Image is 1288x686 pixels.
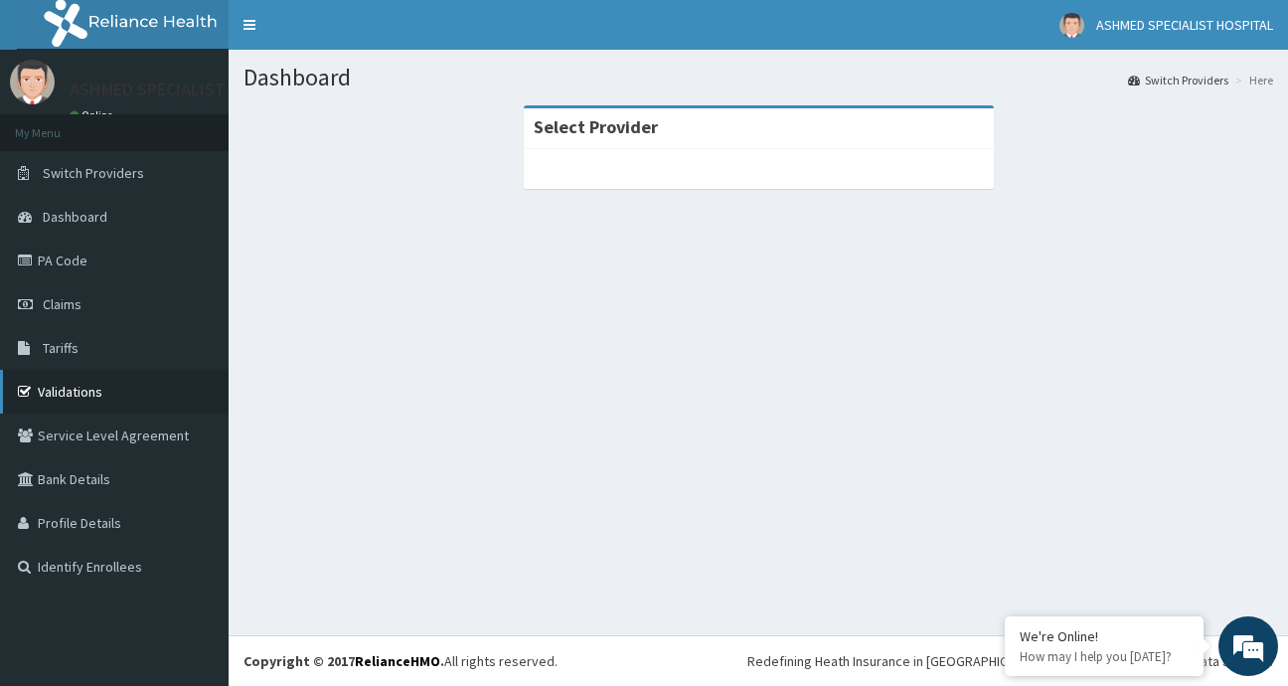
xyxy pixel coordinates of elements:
footer: All rights reserved. [229,635,1288,686]
div: Redefining Heath Insurance in [GEOGRAPHIC_DATA] using Telemedicine and Data Science! [747,651,1273,671]
a: Online [70,108,117,122]
a: Switch Providers [1128,72,1228,88]
img: User Image [1059,13,1084,38]
h1: Dashboard [243,65,1273,90]
p: ASHMED SPECIALIST HOSPITAL [70,81,307,98]
div: We're Online! [1020,627,1189,645]
span: Dashboard [43,208,107,226]
a: RelianceHMO [355,652,440,670]
img: User Image [10,60,55,104]
span: Tariffs [43,339,79,357]
strong: Select Provider [534,115,658,138]
span: Claims [43,295,81,313]
p: How may I help you today? [1020,648,1189,665]
span: ASHMED SPECIALIST HOSPITAL [1096,16,1273,34]
li: Here [1230,72,1273,88]
strong: Copyright © 2017 . [243,652,444,670]
span: Switch Providers [43,164,144,182]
